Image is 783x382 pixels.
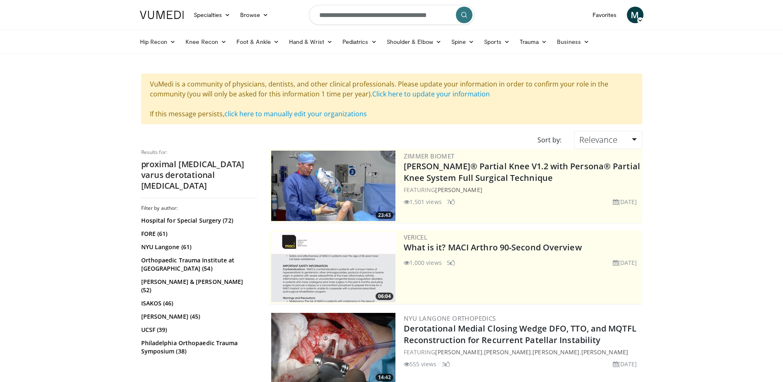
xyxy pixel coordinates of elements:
[404,323,636,346] a: Derotational Medial Closing Wedge DFO, TTO, and MQTFL Reconstruction for Recurrent Patellar Insta...
[309,5,475,25] input: Search topics, interventions
[141,230,255,238] a: FORE (61)
[404,314,496,322] a: NYU Langone Orthopedics
[140,11,184,19] img: VuMedi Logo
[581,348,628,356] a: [PERSON_NAME]
[435,348,482,356] a: [PERSON_NAME]
[404,233,428,241] a: Vericel
[404,360,437,368] li: 555 views
[579,134,617,145] span: Relevance
[141,312,255,321] a: [PERSON_NAME] (45)
[574,131,642,149] a: Relevance
[141,326,255,334] a: UCSF (39)
[484,348,531,356] a: [PERSON_NAME]
[447,258,455,267] li: 5
[271,232,395,302] a: 06:04
[404,242,582,253] a: What is it? MACI Arthro 90-Second Overview
[376,293,393,300] span: 06:04
[404,258,442,267] li: 1,000 views
[189,7,236,23] a: Specialties
[141,159,257,191] h2: proximal [MEDICAL_DATA] varus derotational [MEDICAL_DATA]
[627,7,643,23] a: M
[552,34,594,50] a: Business
[141,216,255,225] a: Hospital for Special Surgery (72)
[447,197,455,206] li: 7
[141,74,642,124] div: VuMedi is a community of physicians, dentists, and other clinical professionals. Please update yo...
[479,34,515,50] a: Sports
[141,149,257,156] p: Results for:
[442,360,450,368] li: 3
[372,89,490,99] a: Click here to update your information
[224,109,367,118] a: click here to manually edit your organizations
[613,258,637,267] li: [DATE]
[376,211,393,219] span: 23:43
[404,152,455,160] a: Zimmer Biomet
[337,34,382,50] a: Pediatrics
[141,278,255,294] a: [PERSON_NAME] & [PERSON_NAME] (52)
[376,374,393,381] span: 14:42
[235,7,273,23] a: Browse
[141,205,257,211] h3: Filter by author:
[141,243,255,251] a: NYU Langone (61)
[532,348,579,356] a: [PERSON_NAME]
[404,185,641,194] div: FEATURING
[382,34,446,50] a: Shoulder & Elbow
[141,256,255,273] a: Orthopaedic Trauma Institute at [GEOGRAPHIC_DATA] (54)
[588,7,622,23] a: Favorites
[404,197,442,206] li: 1,501 views
[531,131,568,149] div: Sort by:
[284,34,337,50] a: Hand & Wrist
[231,34,284,50] a: Foot & Ankle
[271,151,395,221] img: 99b1778f-d2b2-419a-8659-7269f4b428ba.300x170_q85_crop-smart_upscale.jpg
[435,186,482,194] a: [PERSON_NAME]
[446,34,479,50] a: Spine
[271,151,395,221] a: 23:43
[613,360,637,368] li: [DATE]
[404,161,640,183] a: [PERSON_NAME]® Partial Knee V1.2 with Persona® Partial Knee System Full Surgical Technique
[271,232,395,302] img: aa6cc8ed-3dbf-4b6a-8d82-4a06f68b6688.300x170_q85_crop-smart_upscale.jpg
[141,299,255,308] a: ISAKOS (46)
[404,348,641,356] div: FEATURING , , ,
[135,34,181,50] a: Hip Recon
[141,339,255,356] a: Philadelphia Orthopaedic Trauma Symposium (38)
[613,197,637,206] li: [DATE]
[515,34,552,50] a: Trauma
[181,34,231,50] a: Knee Recon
